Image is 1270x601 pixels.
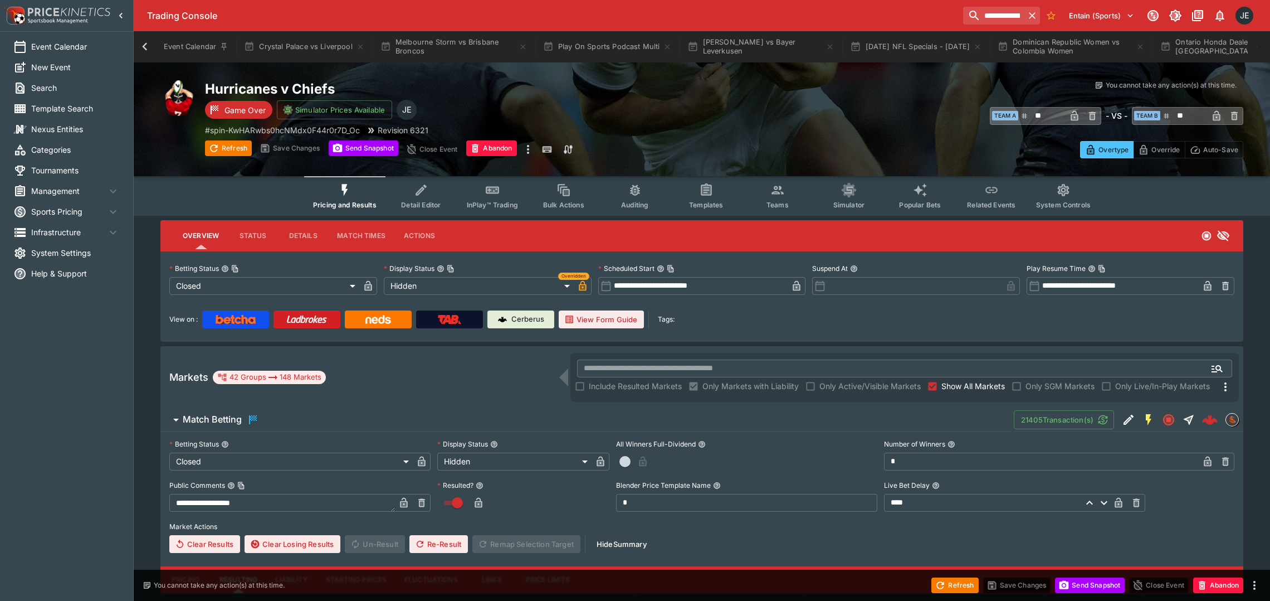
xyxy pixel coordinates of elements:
p: Scheduled Start [598,264,654,273]
p: Public Comments [169,481,225,490]
p: Revision 6321 [378,124,428,136]
button: Copy To Clipboard [237,482,245,489]
button: Override [1133,141,1185,158]
span: Categories [31,144,120,156]
p: Suspend At [812,264,848,273]
h5: Markets [169,371,208,384]
button: Match Times [328,222,394,249]
button: Actions [394,222,444,249]
button: Copy To Clipboard [667,265,675,273]
p: Resulted? [437,481,473,490]
img: logo-cerberus--red.svg [1202,412,1218,428]
button: Clear Losing Results [245,535,340,553]
span: Detail Editor [401,201,441,209]
button: Price Limits [517,566,579,593]
a: 24ce67fc-4f0c-4455-ab2e-941b1fb2b436 [1199,409,1221,431]
span: Pricing and Results [313,201,377,209]
div: Trading Console [147,10,959,22]
span: InPlay™ Trading [467,201,518,209]
button: Clear Results [169,535,240,553]
img: TabNZ [438,315,461,324]
span: Mark an event as closed and abandoned. [1193,579,1243,590]
button: Status [228,222,278,249]
span: Management [31,185,106,197]
span: Help & Support [31,268,120,279]
span: Bulk Actions [543,201,584,209]
button: Number of Winners [947,440,955,448]
div: Hidden [437,453,592,471]
button: All Winners Full-Dividend [698,440,706,448]
button: Display Status [490,440,498,448]
span: System Settings [31,247,120,259]
button: Auto-Save [1185,141,1243,158]
button: Resulting [211,566,266,593]
button: Abandon [1193,578,1243,593]
span: System Controls [1036,201,1091,209]
span: Popular Bets [899,201,941,209]
div: 24ce67fc-4f0c-4455-ab2e-941b1fb2b436 [1202,412,1218,428]
label: Tags: [658,311,675,328]
button: Starting Prices [317,566,395,593]
span: Template Search [31,103,120,114]
span: Include Resulted Markets [589,380,682,392]
button: James Edlin [1232,3,1257,28]
button: Copy To Clipboard [231,265,239,273]
span: Team A [992,111,1018,120]
button: Details [278,222,328,249]
button: Overtype [1080,141,1134,158]
button: [DATE] NFL Specials - [DATE] [843,31,989,62]
span: Sports Pricing [31,206,106,217]
button: Select Tenant [1062,7,1141,25]
button: Notifications [1210,6,1230,26]
img: Neds [365,315,390,324]
button: 21405Transaction(s) [1014,410,1114,429]
button: Toggle light/dark mode [1165,6,1185,26]
img: PriceKinetics Logo [3,4,26,27]
button: Refresh [931,578,978,593]
button: Resulted? [476,482,483,489]
button: HideSummary [590,535,653,553]
p: Auto-Save [1203,144,1238,156]
span: Only Live/In-Play Markets [1115,380,1210,392]
button: Scheduled StartCopy To Clipboard [657,265,665,273]
button: Event Calendar [157,31,235,62]
div: sportingsolutions [1225,413,1239,426]
h6: - VS - [1106,110,1127,122]
button: more [521,140,535,158]
label: Market Actions [169,518,1234,535]
div: Start From [1080,141,1243,158]
div: James Edlin [397,100,417,120]
a: Cerberus [487,311,554,328]
p: Betting Status [169,264,219,273]
button: Melbourne Storm vs Brisbane Broncos [374,31,534,62]
label: View on : [169,311,198,328]
span: Tournaments [31,164,120,176]
img: Sportsbook Management [28,18,88,23]
span: Simulator [833,201,864,209]
p: Blender Price Template Name [616,481,711,490]
p: Display Status [437,439,488,449]
button: Dominican Republic Women vs Colombia Women [991,31,1151,62]
p: Copy To Clipboard [205,124,360,136]
button: Public CommentsCopy To Clipboard [227,482,235,489]
span: Related Events [967,201,1015,209]
button: Re-Result [409,535,468,553]
p: Overtype [1098,144,1129,156]
button: Blender Price Template Name [713,482,721,489]
button: Pricing [160,566,211,593]
button: Send Snapshot [329,140,398,156]
div: Closed [169,277,359,295]
button: Edit Detail [1118,410,1139,430]
span: Templates [689,201,723,209]
span: New Event [31,61,120,73]
button: Open [1207,358,1227,379]
p: Live Bet Delay [884,481,930,490]
h6: Match Betting [183,414,242,425]
button: Abandon [466,140,516,156]
svg: Hidden [1217,229,1230,243]
span: Infrastructure [31,226,106,238]
p: You cannot take any action(s) at this time. [154,580,285,590]
button: Liability [266,566,316,593]
button: Documentation [1188,6,1208,26]
span: Show All Markets [941,380,1005,392]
